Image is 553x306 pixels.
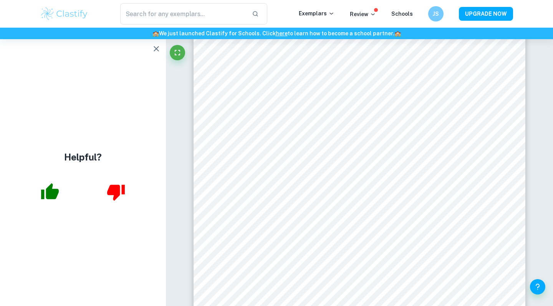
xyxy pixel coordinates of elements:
button: Fullscreen [170,45,185,60]
p: Exemplars [299,9,334,18]
button: JS [428,6,444,22]
span: 🏫 [394,30,401,36]
p: Review [350,10,376,18]
h6: JS [432,10,440,18]
button: Help and Feedback [530,279,545,294]
span: 🏫 [152,30,159,36]
a: here [276,30,288,36]
img: Clastify logo [40,6,89,22]
a: Schools [391,11,413,17]
input: Search for any exemplars... [120,3,246,25]
h4: Helpful? [64,150,102,164]
h6: We just launched Clastify for Schools. Click to learn how to become a school partner. [2,29,551,38]
button: UPGRADE NOW [459,7,513,21]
